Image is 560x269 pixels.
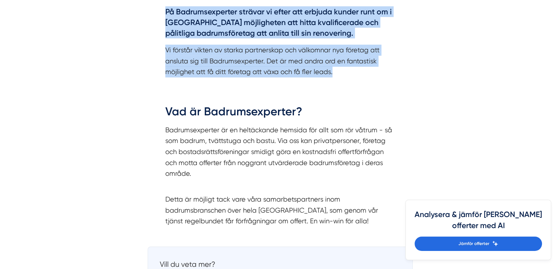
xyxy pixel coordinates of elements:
h4: På Badrumsexperter strävar vi efter att erbjuda kunder runt om i [GEOGRAPHIC_DATA] möjligheten at... [165,6,395,41]
p: Badrumsexperter är en heltäckande hemsida för allt som rör våtrum - så som badrum, tvättstuga och... [165,125,395,190]
h4: Analysera & jämför [PERSON_NAME] offerter med AI [415,209,542,237]
span: Jämför offerter [458,240,489,247]
p: Vi förstår vikten av starka partnerskap och välkomnar nya företag att ansluta sig till Badrumsexp... [165,45,395,77]
p: Detta är möjligt tack vare våra samarbetspartners inom badrumsbranschen över hela [GEOGRAPHIC_DAT... [165,194,395,227]
strong: Vad är Badrumsexperter? [165,105,302,118]
a: Jämför offerter [415,237,542,251]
